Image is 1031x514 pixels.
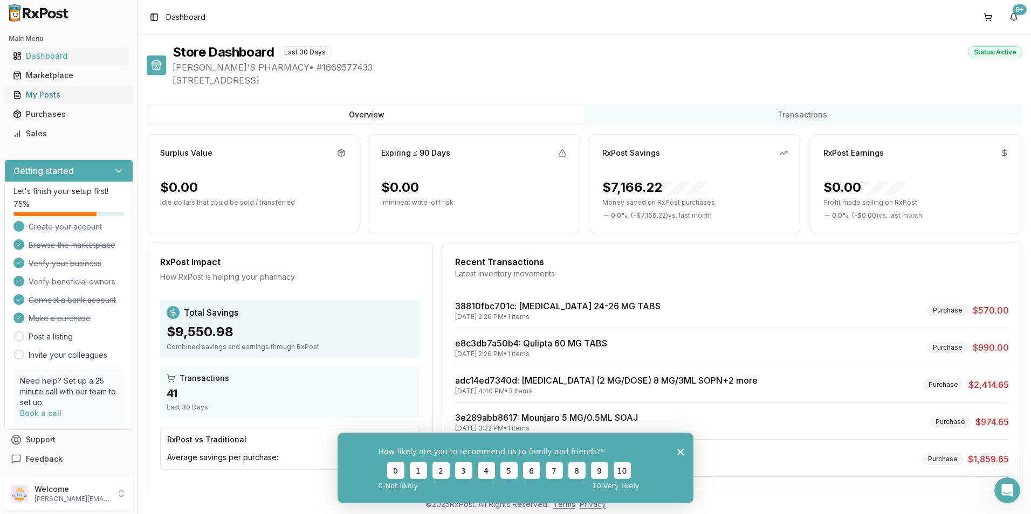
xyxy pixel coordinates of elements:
span: $1,859.65 [968,453,1009,466]
div: Recent Transactions [455,255,1009,268]
div: $7,166.22 [602,179,706,196]
span: ( - $0.00 ) vs. last month [852,211,922,220]
div: RxPost vs Traditional [167,434,246,445]
p: Let's finish your setup first! [13,186,124,197]
p: Profit made selling on RxPost [823,198,1009,207]
h3: Getting started [13,164,74,177]
button: Transactions [585,106,1020,123]
span: 0.0 % [611,211,628,220]
span: Transactions [180,373,229,384]
div: $0.00 [160,179,198,196]
button: Overview [149,106,585,123]
h2: Main Menu [9,34,129,43]
div: Last 30 Days [167,403,413,412]
div: $0.00 [823,179,904,196]
button: 9+ [1005,9,1022,26]
span: Browse the marketplace [29,240,115,251]
a: Privacy [580,499,606,509]
div: RxPost Impact [160,255,420,268]
button: Purchases [4,106,133,123]
button: Sales [4,125,133,142]
div: Purchase [930,416,971,428]
span: Total Savings [184,306,238,319]
span: Verify beneficial owners [29,276,115,287]
span: Connect a bank account [29,295,116,305]
button: Support [4,430,133,449]
nav: breadcrumb [166,12,205,23]
a: adc14ed7340d: [MEDICAL_DATA] (2 MG/DOSE) 8 MG/3ML SOPN+2 more [455,375,758,386]
p: Welcome [35,484,109,495]
span: [STREET_ADDRESS] [173,74,1022,87]
span: Make a purchase [29,313,91,324]
iframe: Survey from RxPost [338,433,693,503]
span: $2,414.65 [968,378,1009,391]
a: Dashboard [9,46,129,66]
span: Create your account [29,221,102,232]
div: Expiring ≤ 90 Days [381,148,450,158]
div: [DATE] 2:26 PM • 1 items [455,312,661,321]
div: 41 [167,386,413,401]
div: Purchase [922,453,964,465]
button: Feedback [4,449,133,469]
img: User avatar [11,485,28,502]
div: Combined savings and earnings through RxPost [167,343,413,351]
div: Marketplace [13,70,125,81]
div: Dashboard [13,51,125,61]
p: Money saved on RxPost purchases [602,198,788,207]
div: Purchases [13,109,125,120]
a: Sales [9,124,129,143]
div: $9,550.98 [167,323,413,341]
div: RxPost Savings [602,148,660,158]
a: Marketplace [9,66,129,85]
span: Verify your business [29,258,101,269]
button: My Posts [4,86,133,103]
span: Average savings per purchase: [167,452,278,463]
div: [DATE] 4:40 PM • 3 items [455,387,758,395]
p: Need help? Set up a 25 minute call with our team to set up. [20,376,118,408]
button: View All Transactions [455,490,1009,507]
span: [PERSON_NAME]'S PHARMACY • # 1669577433 [173,61,1022,74]
a: Book a call [20,408,61,418]
a: Invite your colleagues [29,350,107,360]
div: $0.00 [381,179,419,196]
div: [DATE] 3:22 PM • 1 items [455,424,638,433]
span: 75 % [13,199,30,210]
div: Purchase [923,379,964,391]
span: 0.0 % [832,211,849,220]
div: RxPost Earnings [823,148,884,158]
div: How RxPost is helping your pharmacy [160,272,420,282]
span: Dashboard [166,12,205,23]
h1: Store Dashboard [173,44,274,61]
a: Terms [553,499,575,509]
a: e8c3db7a50b4: Qulipta 60 MG TABS [455,338,607,349]
div: Latest inventory movements [455,268,1009,279]
a: 38810fbc701c: [MEDICAL_DATA] 24-26 MG TABS [455,301,661,311]
img: RxPost Logo [4,4,73,22]
span: Feedback [26,454,63,464]
div: My Posts [13,89,125,100]
span: ( - $7,166.22 ) vs. last month [631,211,712,220]
div: Surplus Value [160,148,212,158]
a: Post a listing [29,331,73,342]
a: 3e289abb8617: Mounjaro 5 MG/0.5ML SOAJ [455,412,638,423]
span: $990.00 [973,341,1009,354]
iframe: Intercom live chat [994,477,1020,503]
div: [DATE] 2:26 PM • 1 items [455,350,607,358]
p: [PERSON_NAME][EMAIL_ADDRESS][DOMAIN_NAME] [35,495,109,503]
button: Dashboard [4,47,133,65]
span: $570.00 [973,304,1009,317]
div: Last 30 Days [278,46,332,58]
button: Marketplace [4,67,133,84]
